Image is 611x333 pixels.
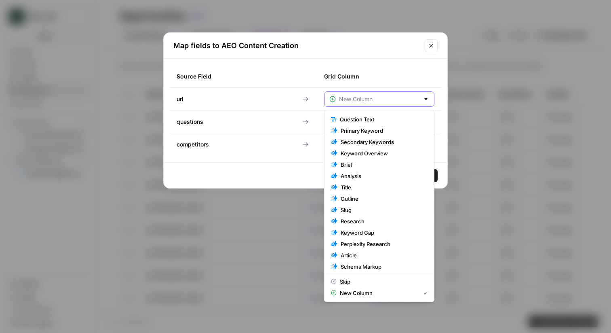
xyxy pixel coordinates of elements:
div: Grid Column [324,65,434,87]
span: url [177,95,183,103]
span: Research [341,217,424,225]
span: Primary Keyword [341,127,424,135]
span: Article [341,251,424,259]
span: Keyword Gap [341,229,424,237]
span: Title [341,183,424,191]
span: Slug [341,206,424,214]
span: New Column [340,289,417,297]
span: Schema Markup [341,263,424,271]
div: Source Field [177,65,287,87]
span: Skip [340,278,424,286]
span: Keyword Overview [341,149,424,157]
span: Question Text [340,115,424,123]
button: Close modal [425,39,438,52]
span: Analysis [341,172,424,180]
span: questions [177,118,203,126]
h2: Map fields to AEO Content Creation [173,40,420,51]
span: Brief [341,161,424,169]
span: Perplexity Research [341,240,424,248]
span: Outline [341,195,424,203]
span: competitors [177,140,209,148]
span: Secondary Keywords [341,138,424,146]
input: New Column [339,95,419,103]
